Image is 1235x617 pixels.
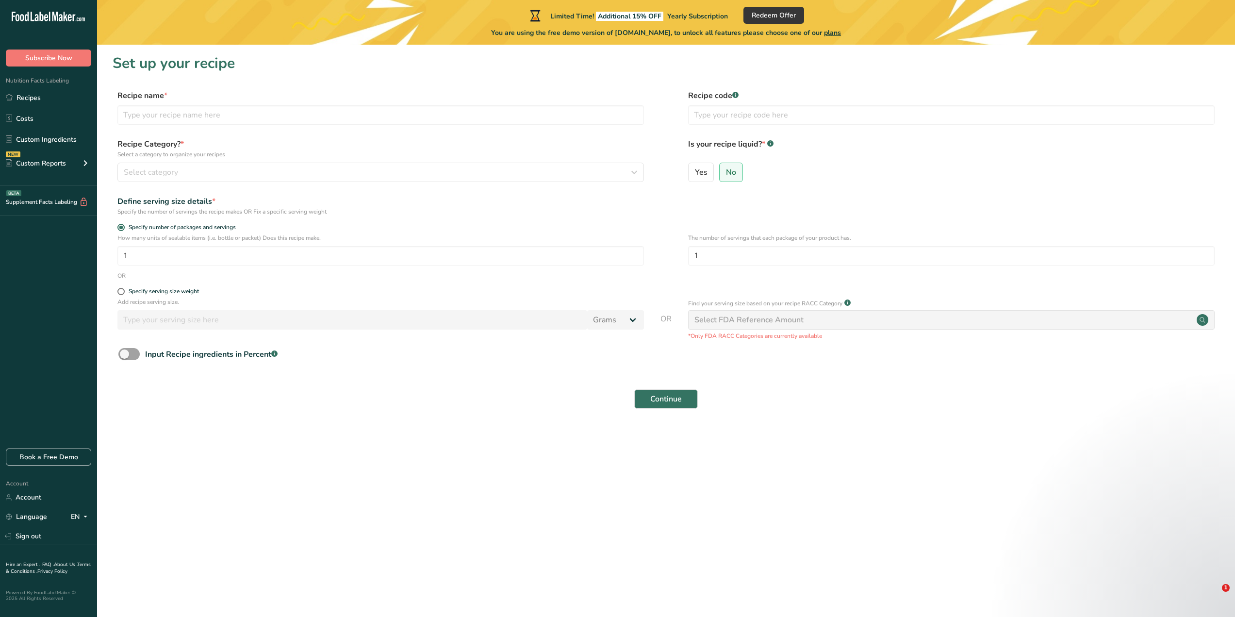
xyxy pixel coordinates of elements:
a: Language [6,508,47,525]
div: Custom Reports [6,158,66,168]
div: Specify the number of servings the recipe makes OR Fix a specific serving weight [117,207,644,216]
span: Specify number of packages and servings [125,224,236,231]
input: Type your recipe code here [688,105,1215,125]
div: Specify serving size weight [129,288,199,295]
div: Limited Time! [528,10,728,21]
a: Hire an Expert . [6,561,40,568]
label: Is your recipe liquid? [688,138,1215,159]
span: 1 [1222,584,1230,592]
span: Redeem Offer [752,10,796,20]
button: Select category [117,163,644,182]
label: Recipe name [117,90,644,101]
div: Select FDA Reference Amount [694,314,804,326]
input: Type your recipe name here [117,105,644,125]
p: How many units of sealable items (i.e. bottle or packet) Does this recipe make. [117,233,644,242]
p: *Only FDA RACC Categories are currently available [688,332,1215,340]
iframe: Intercom live chat [1202,584,1225,607]
p: Add recipe serving size. [117,298,644,306]
h1: Set up your recipe [113,52,1219,74]
button: Subscribe Now [6,50,91,67]
span: No [726,167,736,177]
span: Subscribe Now [25,53,72,63]
div: Input Recipe ingredients in Percent [145,349,278,360]
input: Type your serving size here [117,310,587,330]
div: OR [117,271,126,280]
button: Continue [634,389,698,409]
span: You are using the free demo version of [DOMAIN_NAME], to unlock all features please choose one of... [491,28,841,38]
div: EN [71,511,91,523]
span: plans [824,28,841,37]
a: Book a Free Demo [6,449,91,466]
div: Powered By FoodLabelMaker © 2025 All Rights Reserved [6,590,91,601]
span: Continue [650,393,682,405]
span: Select category [124,167,178,178]
span: Yearly Subscription [667,12,728,21]
a: Privacy Policy [37,568,67,575]
div: NEW [6,151,20,157]
label: Recipe code [688,90,1215,101]
div: Define serving size details [117,196,644,207]
span: Yes [695,167,708,177]
span: Additional 15% OFF [596,12,663,21]
div: BETA [6,190,21,196]
button: Redeem Offer [743,7,804,24]
a: Terms & Conditions . [6,561,91,575]
span: OR [660,313,672,340]
p: The number of servings that each package of your product has. [688,233,1215,242]
a: FAQ . [42,561,54,568]
p: Select a category to organize your recipes [117,150,644,159]
label: Recipe Category? [117,138,644,159]
p: Find your serving size based on your recipe RACC Category [688,299,842,308]
a: About Us . [54,561,77,568]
